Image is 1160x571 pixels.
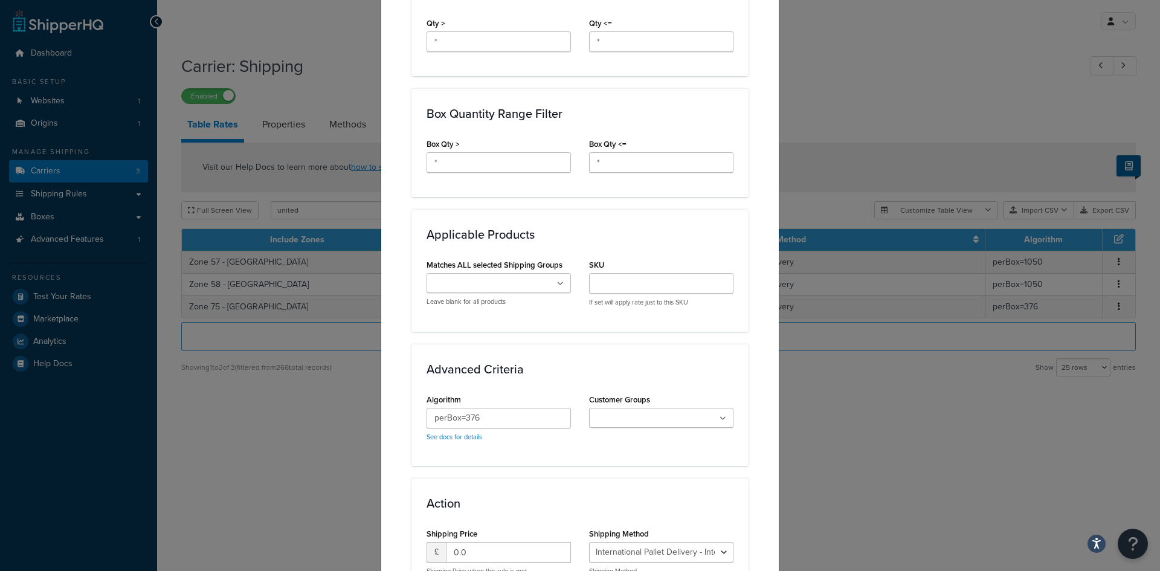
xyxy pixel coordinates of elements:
label: Customer Groups [589,395,650,404]
a: See docs for details [427,432,482,442]
h3: Applicable Products [427,228,733,241]
label: SKU [589,260,604,269]
label: Shipping Method [589,529,649,538]
label: Shipping Price [427,529,477,538]
h3: Action [427,497,733,510]
label: Matches ALL selected Shipping Groups [427,260,562,269]
p: If set will apply rate just to this SKU [589,298,733,307]
p: Leave blank for all products [427,297,571,306]
h3: Advanced Criteria [427,363,733,376]
label: Box Qty <= [589,140,627,149]
label: Qty <= [589,19,612,28]
label: Box Qty > [427,140,460,149]
label: Algorithm [427,395,461,404]
label: Qty > [427,19,445,28]
h3: Box Quantity Range Filter [427,107,733,120]
span: £ [427,542,446,563]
